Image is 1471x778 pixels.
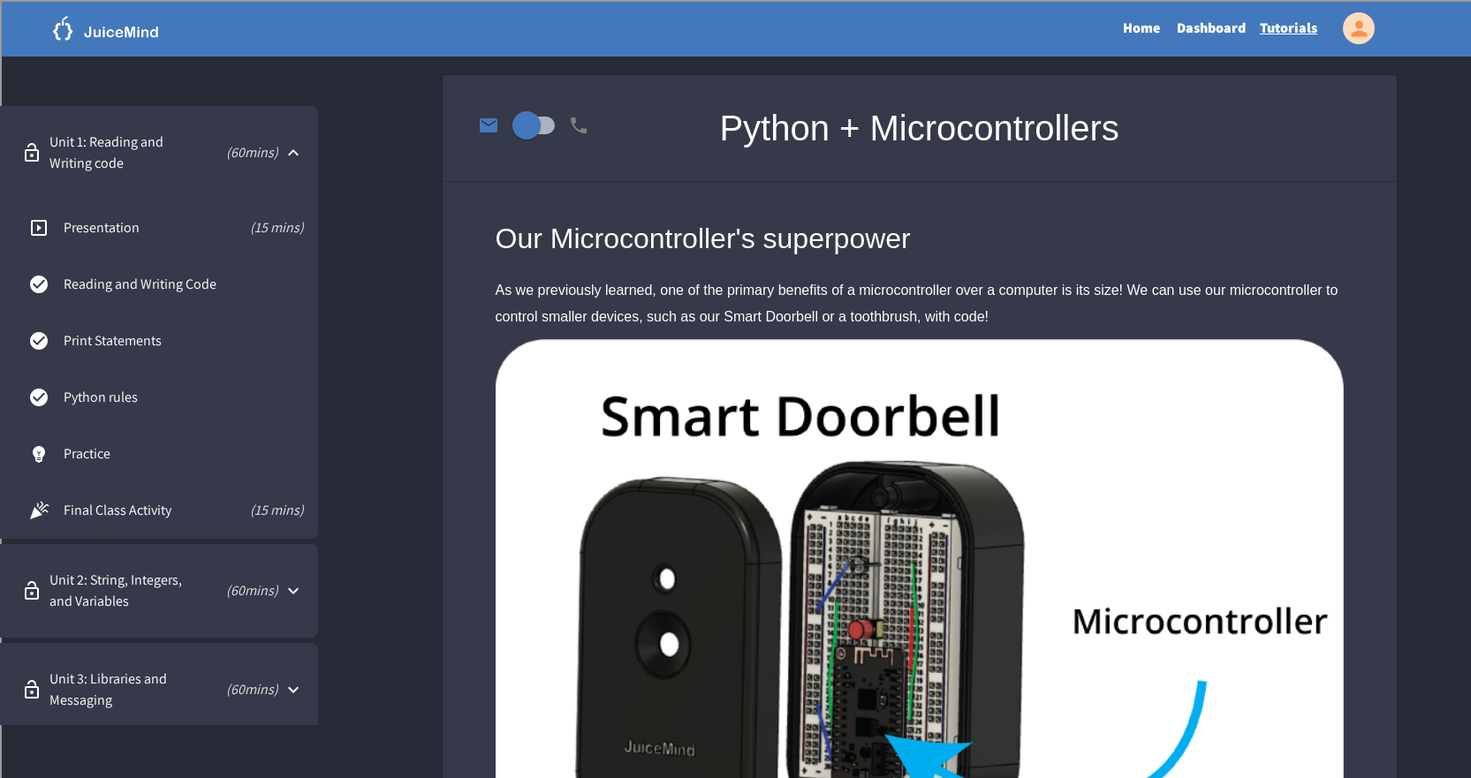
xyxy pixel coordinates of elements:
span: Print Statements [64,330,304,351]
span: (15 mins) [211,500,305,521]
span: Python rules [64,387,304,408]
span: Reading and Writing Code [64,274,304,295]
p: ( 60 mins) [193,142,278,163]
button: comment [14,573,49,608]
button: comment [14,672,49,707]
p: ( 60 mins) [192,679,278,700]
span: Presentation [64,217,195,238]
p: ( 60 mins) [200,580,278,601]
span: Unit 2: String, Integers, and Variables [49,570,191,612]
span: Unit 1: Reading and Writing code [49,132,185,174]
span: Final Class Activity [64,500,211,521]
span: (15 mins) [195,217,305,238]
button: comment [14,135,49,170]
span: Unit 3: Libraries and Messaging [49,668,183,711]
span: Practice [64,443,304,465]
div: My Account [1324,8,1379,49]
